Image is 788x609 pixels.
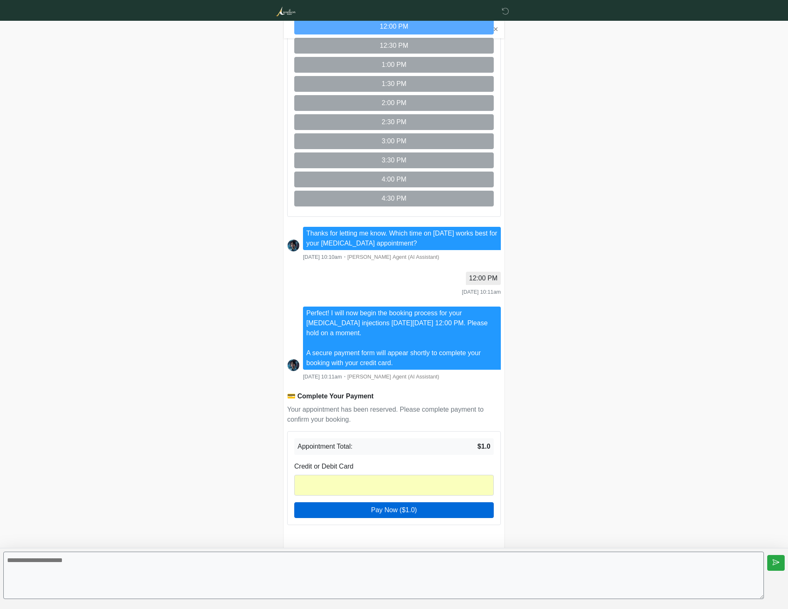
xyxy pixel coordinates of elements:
button: 2:30 PM [294,114,494,130]
button: 4:00 PM [294,172,494,187]
button: 3:00 PM [294,133,494,149]
p: Your appointment has been reserved. Please complete payment to confirm your booking. [287,405,501,425]
button: 3:30 PM [294,152,494,168]
span: [DATE] 10:11am [303,373,342,380]
button: 2:00 PM [294,95,494,111]
div: 💳 Complete Your Payment [287,391,501,401]
img: Screenshot_2025-06-19_at_17.41.14.png [287,239,300,252]
li: Perfect! I will now begin the booking process for your [MEDICAL_DATA] injections [DATE][DATE] 12:... [303,307,501,370]
span: [DATE] 10:10am [303,254,342,260]
small: ・ [303,254,439,260]
span: Appointment Total: [298,442,352,452]
span: [DATE] 10:11am [462,289,501,295]
img: Screenshot_2025-06-19_at_17.41.14.png [287,359,300,371]
button: 1:00 PM [294,57,494,73]
strong: $1.0 [478,442,490,452]
span: [PERSON_NAME] Agent (AI Assistant) [347,373,439,380]
button: 12:00 PM [294,19,494,34]
li: 12:00 PM [466,272,501,285]
button: ✕ [490,24,501,35]
iframe: Secure card payment input frame [299,479,489,487]
img: Aurelion Med Spa Logo [276,6,296,17]
span: [PERSON_NAME] Agent (AI Assistant) [347,254,439,260]
button: 1:30 PM [294,76,494,92]
button: Pay Now ($1.0) [294,502,494,518]
small: ・ [303,373,439,380]
label: Credit or Debit Card [294,462,353,471]
li: Thanks for letting me know. Which time on [DATE] works best for your [MEDICAL_DATA] appointment? [303,227,501,250]
button: 4:30 PM [294,191,494,206]
span: Pay Now ($1.0) [371,506,417,513]
button: 12:30 PM [294,38,494,54]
